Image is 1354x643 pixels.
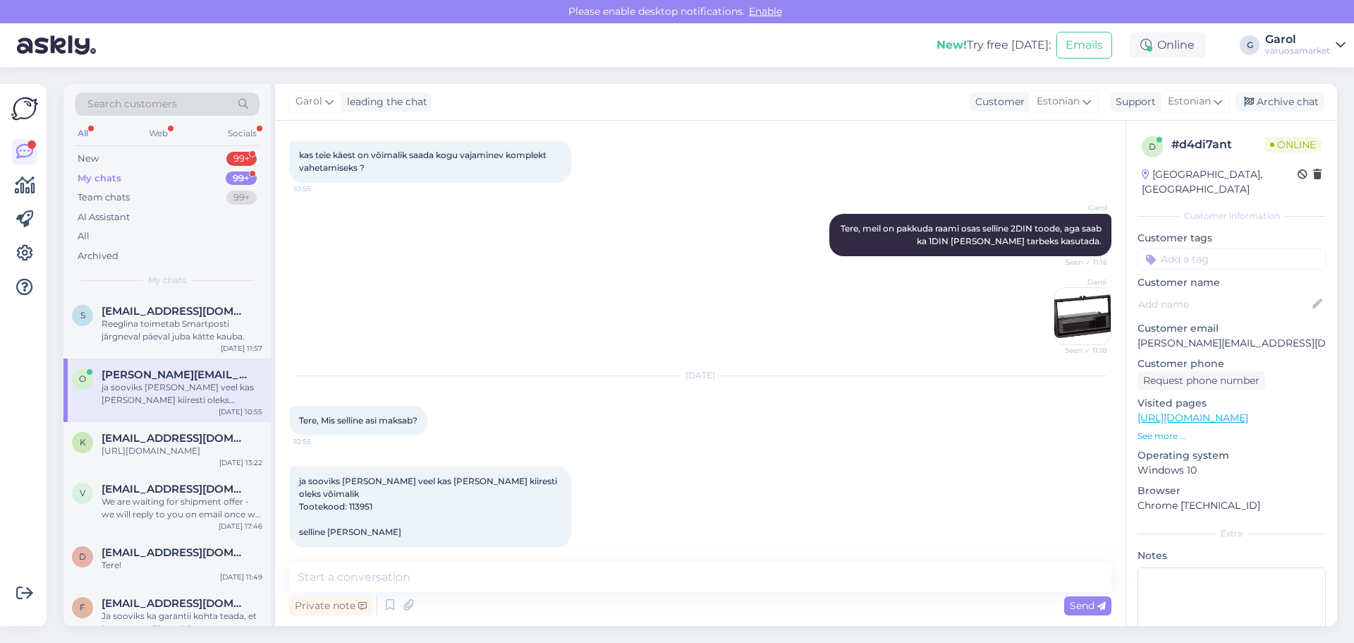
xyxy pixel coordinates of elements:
div: We are waiting for shipment offer - we will reply to you on email once we get it. I can see you h... [102,495,262,521]
div: [DATE] 17:46 [219,521,262,531]
p: Customer phone [1138,356,1326,371]
div: Request phone number [1138,371,1265,390]
span: Seen ✓ 11:18 [1054,345,1106,356]
span: Send [1070,599,1106,612]
div: leading the chat [341,95,427,109]
span: Garol [1054,277,1106,287]
p: [PERSON_NAME][EMAIL_ADDRESS][DOMAIN_NAME] [1138,336,1326,351]
div: 99+ [226,191,257,205]
input: Add a tag [1138,248,1326,270]
span: v [80,488,85,498]
span: Search customers [87,97,177,112]
div: Reeglina toimetab Smartposti järgneval päeval juba kätte kauba. [102,318,262,343]
div: G [1240,35,1260,55]
div: New [78,152,99,166]
p: Visited pages [1138,396,1326,411]
span: My chats [148,274,186,287]
div: AI Assistant [78,210,130,224]
a: Garolvaruosamarket [1265,34,1346,56]
p: See more ... [1138,430,1326,443]
span: k [80,437,86,447]
span: d [79,551,86,562]
span: 10:55 [293,436,346,447]
div: All [75,124,91,143]
div: Socials [225,124,260,143]
div: Customer [970,95,1025,109]
div: [DATE] 13:22 [219,457,262,468]
div: [DATE] [289,369,1111,382]
div: Web [146,124,171,143]
span: Online [1264,137,1322,152]
span: 10:55 [293,184,346,194]
span: Garol [1054,203,1107,213]
div: Archive chat [1236,92,1324,112]
span: f [80,602,85,613]
span: Estonian [1168,94,1211,109]
span: s [80,310,85,320]
b: New! [937,38,967,52]
span: Seen ✓ 11:16 [1054,257,1107,268]
span: Garol [295,94,322,109]
span: Estonian [1037,94,1080,109]
p: Windows 10 [1138,463,1326,478]
div: Extra [1138,527,1326,540]
span: frostdetail.co2@gmail.com [102,597,248,610]
div: [DATE] 11:57 [221,343,262,354]
span: ja sooviks [PERSON_NAME] veel kas [PERSON_NAME] kiiresti oleks võimalik Tootekood: 113951 selline... [299,476,559,537]
div: Support [1110,95,1156,109]
p: Notes [1138,548,1326,563]
p: Customer tags [1138,231,1326,246]
div: ja sooviks [PERSON_NAME] veel kas [PERSON_NAME] kiiresti oleks võimalik Tootekood: 113951 selline... [102,381,262,407]
p: Operating system [1138,448,1326,463]
span: 10:55 [293,548,346,558]
input: Add name [1138,296,1310,312]
div: # d4di7ant [1171,136,1264,153]
p: Browser [1138,483,1326,498]
p: Customer email [1138,321,1326,336]
div: Customer information [1138,210,1326,222]
span: onopa.raido@gmail.com [102,368,248,381]
span: sander.kalso@gmail.com [102,305,248,318]
div: Private note [289,596,372,615]
div: Ja sooviks ka garantii kohta teada, et kaua garantii kestab? [102,610,262,635]
span: Tere, meil on pakkuda raami osas selline 2DIN toode, aga saab ka 1DIN [PERSON_NAME] tarbeks kasut... [841,223,1104,246]
p: Chrome [TECHNICAL_ID] [1138,498,1326,513]
div: Archived [78,249,118,263]
div: varuosamarket [1265,45,1330,56]
div: Tere! [102,559,262,572]
span: Tere, Mis selline asi maksab? [299,415,417,426]
img: Askly Logo [11,95,38,122]
span: o [79,373,86,384]
div: [DATE] 10:55 [219,407,262,417]
span: d [1149,141,1156,152]
div: 99+ [226,152,257,166]
span: drmaska29@gmail.com [102,546,248,559]
div: Garol [1265,34,1330,45]
span: vjalkanen@gmail.com [102,483,248,495]
div: [GEOGRAPHIC_DATA], [GEOGRAPHIC_DATA] [1142,167,1298,197]
div: Team chats [78,191,130,205]
span: Enable [745,5,786,18]
button: Emails [1056,32,1112,59]
div: Online [1129,32,1206,58]
span: kas teie käest on võimalik saada kogu vajaminev komplekt vahetamiseks ? [299,150,549,173]
a: [URL][DOMAIN_NAME] [1138,411,1248,424]
div: 99+ [226,172,257,186]
div: Try free [DATE]: [937,37,1051,54]
div: My chats [78,172,121,186]
div: [DATE] 11:49 [220,572,262,582]
div: All [78,229,90,244]
p: Customer name [1138,275,1326,290]
img: Attachment [1054,288,1111,344]
span: karlkevinpeedumae@gmail.com [102,432,248,445]
div: [URL][DOMAIN_NAME] [102,445,262,457]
